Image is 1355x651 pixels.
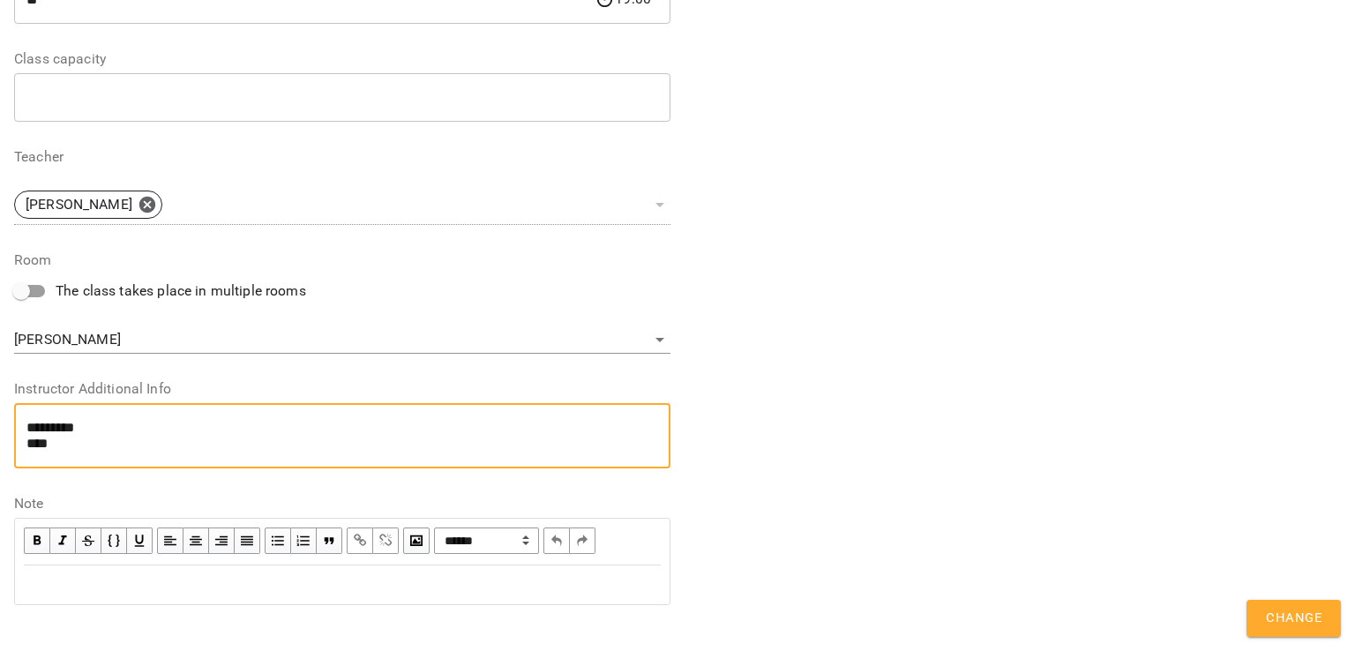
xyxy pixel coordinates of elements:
label: Room [14,253,670,267]
button: Image [403,528,430,554]
label: Note [14,497,670,511]
button: Underline [127,528,153,554]
button: Undo [543,528,570,554]
button: Bold [24,528,50,554]
span: Normal [434,528,539,554]
div: [PERSON_NAME] [14,326,670,355]
button: Strikethrough [76,528,101,554]
label: Instructor Additional Info [14,382,670,396]
p: [PERSON_NAME] [26,194,132,215]
div: [PERSON_NAME] [14,191,162,219]
button: Italic [50,528,76,554]
button: OL [291,528,317,554]
button: Redo [570,528,595,554]
button: Link [347,528,373,554]
button: Align Right [209,528,235,554]
button: UL [265,528,291,554]
button: Align Center [183,528,209,554]
button: Blockquote [317,528,342,554]
span: Change [1266,607,1321,630]
label: Class capacity [14,52,670,66]
div: Edit text [16,566,669,603]
div: [PERSON_NAME] [14,185,670,225]
select: Block type [434,528,539,554]
button: Remove Link [373,528,399,554]
label: Teacher [14,150,670,164]
button: Align Left [157,528,183,554]
button: Align Justify [235,528,260,554]
span: The class takes place in multiple rooms [56,281,306,302]
button: Change [1246,600,1341,637]
button: Monospace [101,528,127,554]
